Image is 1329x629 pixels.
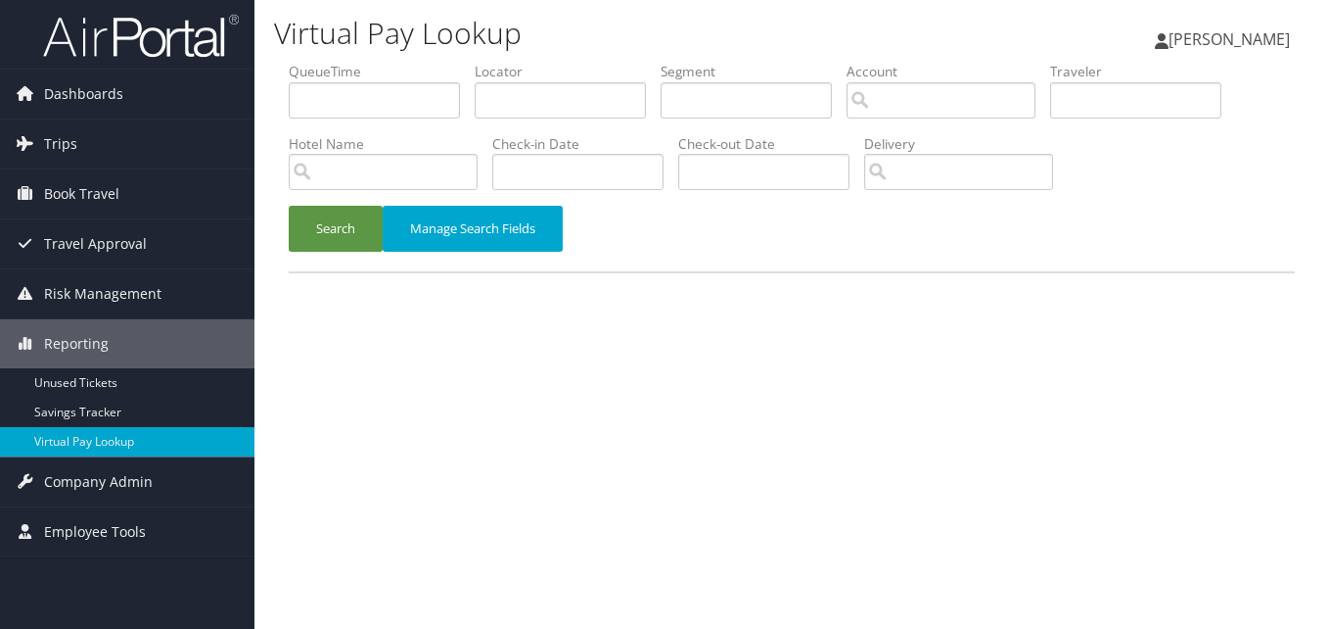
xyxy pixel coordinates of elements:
label: QueueTime [289,62,475,81]
span: Book Travel [44,169,119,218]
span: Trips [44,120,77,169]
span: Travel Approval [44,219,147,268]
label: Delivery [864,134,1068,154]
label: Traveler [1050,62,1236,81]
span: Company Admin [44,458,153,507]
span: Risk Management [44,269,161,318]
label: Check-in Date [492,134,678,154]
h1: Virtual Pay Lookup [274,13,964,54]
span: [PERSON_NAME] [1169,28,1290,50]
span: Employee Tools [44,508,146,556]
a: [PERSON_NAME] [1155,10,1309,69]
span: Reporting [44,319,109,368]
label: Locator [475,62,661,81]
span: Dashboards [44,70,123,119]
button: Search [289,206,383,252]
label: Hotel Name [289,134,492,154]
img: airportal-logo.png [43,13,239,59]
button: Manage Search Fields [383,206,563,252]
label: Segment [661,62,847,81]
label: Account [847,62,1050,81]
label: Check-out Date [678,134,864,154]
